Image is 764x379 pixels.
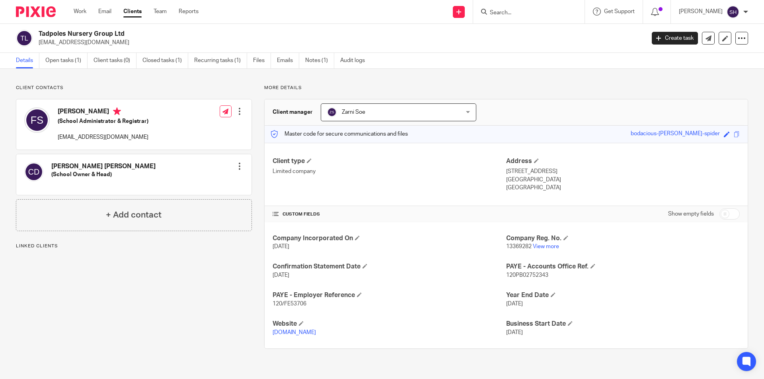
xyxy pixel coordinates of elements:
a: Files [253,53,271,68]
img: svg%3E [24,107,50,133]
a: Reports [179,8,199,16]
p: [GEOGRAPHIC_DATA] [506,176,740,184]
a: Clients [123,8,142,16]
a: Emails [277,53,299,68]
a: Closed tasks (1) [142,53,188,68]
span: 13369282 [506,244,532,249]
h4: PAYE - Employer Reference [273,291,506,299]
span: 120/FE53706 [273,301,306,307]
a: Email [98,8,111,16]
h4: PAYE - Accounts Office Ref. [506,262,740,271]
p: [EMAIL_ADDRESS][DOMAIN_NAME] [39,39,640,47]
img: Pixie [16,6,56,17]
i: Primary [113,107,121,115]
p: Client contacts [16,85,252,91]
span: [DATE] [273,272,289,278]
h4: Confirmation Statement Date [273,262,506,271]
h4: + Add contact [106,209,162,221]
input: Search [489,10,561,17]
h4: Website [273,320,506,328]
img: svg%3E [727,6,739,18]
a: Notes (1) [305,53,334,68]
span: [DATE] [273,244,289,249]
img: svg%3E [327,107,337,117]
a: View more [533,244,559,249]
a: Create task [652,32,698,45]
p: [EMAIL_ADDRESS][DOMAIN_NAME] [58,133,148,141]
h4: CUSTOM FIELDS [273,211,506,218]
a: Team [154,8,167,16]
span: Zarni Soe [342,109,365,115]
p: More details [264,85,748,91]
label: Show empty fields [668,210,714,218]
h4: Company Reg. No. [506,234,740,243]
h4: [PERSON_NAME] [58,107,148,117]
a: Client tasks (0) [94,53,136,68]
h4: Client type [273,157,506,165]
h3: Client manager [273,108,313,116]
a: Audit logs [340,53,371,68]
p: Master code for secure communications and files [271,130,408,138]
a: [DOMAIN_NAME] [273,330,316,335]
p: Limited company [273,167,506,175]
p: Linked clients [16,243,252,249]
h4: Address [506,157,740,165]
h4: Business Start Date [506,320,740,328]
a: Work [74,8,86,16]
h2: Tadpoles Nursery Group Ltd [39,30,520,38]
span: [DATE] [506,330,523,335]
img: svg%3E [24,162,43,181]
h4: Year End Date [506,291,740,299]
h5: (School Administrator & Registrar) [58,117,148,125]
p: [STREET_ADDRESS] [506,167,740,175]
span: Get Support [604,9,635,14]
h4: [PERSON_NAME] [PERSON_NAME] [51,162,156,171]
h4: Company Incorporated On [273,234,506,243]
p: [PERSON_NAME] [679,8,723,16]
p: [GEOGRAPHIC_DATA] [506,184,740,192]
div: bodacious-[PERSON_NAME]-spider [631,130,720,139]
a: Recurring tasks (1) [194,53,247,68]
a: Details [16,53,39,68]
span: [DATE] [506,301,523,307]
span: 120PB02752343 [506,272,548,278]
h5: (School Owner & Head) [51,171,156,179]
a: Open tasks (1) [45,53,88,68]
img: svg%3E [16,30,33,47]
